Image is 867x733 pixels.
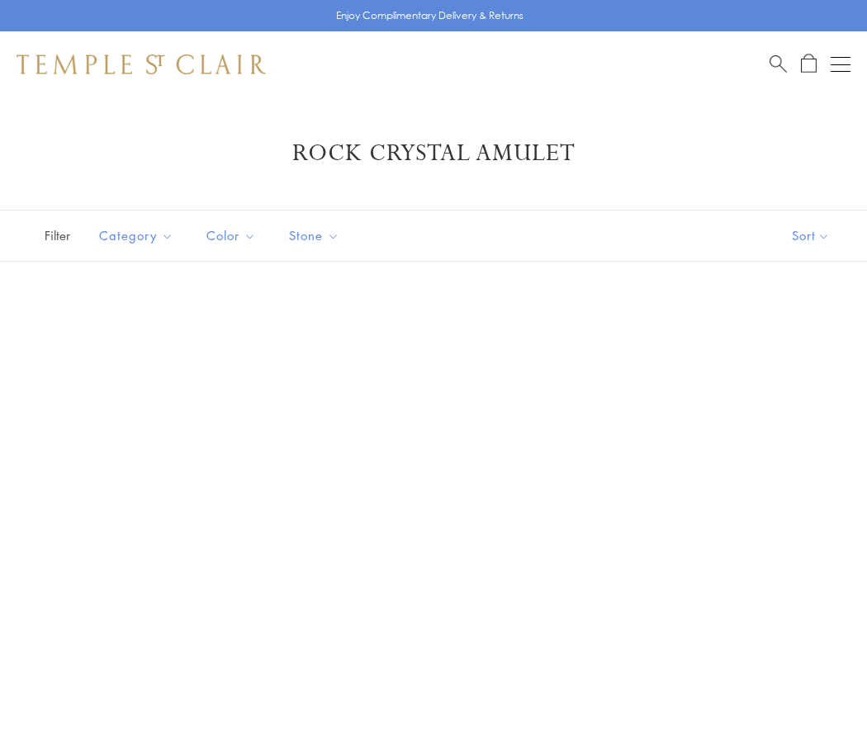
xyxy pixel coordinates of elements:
[17,54,266,74] img: Temple St. Clair
[41,139,826,168] h1: Rock Crystal Amulet
[198,225,268,246] span: Color
[336,7,524,24] p: Enjoy Complimentary Delivery & Returns
[91,225,186,246] span: Category
[277,217,352,254] button: Stone
[87,217,186,254] button: Category
[801,54,817,74] a: Open Shopping Bag
[281,225,352,246] span: Stone
[194,217,268,254] button: Color
[770,54,787,74] a: Search
[755,210,867,261] button: Show sort by
[831,54,850,74] button: Open navigation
